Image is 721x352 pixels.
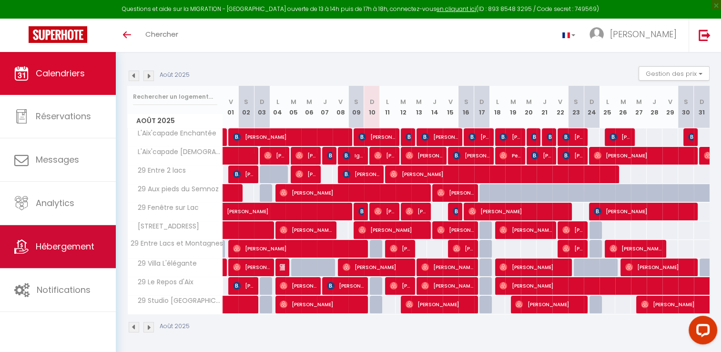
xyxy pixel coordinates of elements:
th: 17 [474,86,490,128]
span: [PERSON_NAME] [453,146,489,165]
span: [STREET_ADDRESS] [129,221,202,232]
a: [PERSON_NAME][DATE] [223,128,228,146]
th: 23 [568,86,584,128]
span: [PERSON_NAME] [531,128,536,146]
span: [PERSON_NAME] [499,128,520,146]
img: logout [699,29,711,41]
span: [PERSON_NAME] [280,184,427,202]
span: [PERSON_NAME] [390,277,411,295]
th: 22 [552,86,568,128]
span: [PERSON_NAME] [406,146,442,165]
span: [PERSON_NAME] [421,277,474,295]
span: [PERSON_NAME] [406,295,474,313]
span: [PERSON_NAME] [562,221,583,239]
span: 29 Le Repos d'Aix [129,277,196,288]
span: 29 Studio [GEOGRAPHIC_DATA] [129,296,224,306]
span: [PERSON_NAME] [562,128,583,146]
th: 18 [489,86,505,128]
span: Calendriers [36,67,85,79]
th: 30 [678,86,694,128]
abbr: L [386,97,389,106]
span: [PERSON_NAME] [625,258,693,276]
span: [PERSON_NAME] [358,128,395,146]
span: [PERSON_NAME] [406,202,427,220]
abbr: J [652,97,656,106]
span: [PERSON_NAME] [499,258,568,276]
span: Analytics [36,197,74,209]
abbr: J [323,97,327,106]
th: 08 [333,86,348,128]
span: Réservations [36,110,91,122]
span: [PERSON_NAME] [515,295,583,313]
th: 02 [238,86,254,128]
span: [PERSON_NAME] [406,128,411,146]
p: Août 2025 [160,322,190,331]
abbr: J [433,97,437,106]
th: 03 [254,86,270,128]
th: 21 [537,86,552,128]
span: [PERSON_NAME] [609,128,630,146]
abbr: S [464,97,468,106]
span: Août 2025 [128,114,223,128]
abbr: M [526,97,532,106]
abbr: M [400,97,406,106]
span: [PERSON_NAME] [264,146,285,165]
span: [PERSON_NAME] [280,277,316,295]
span: [PERSON_NAME] [280,221,332,239]
abbr: S [244,97,248,106]
span: [PERSON_NAME] [327,277,364,295]
a: [PERSON_NAME] [223,203,239,221]
span: [PERSON_NAME] [610,28,677,40]
span: [PERSON_NAME] [499,221,552,239]
span: [PERSON_NAME] [688,128,693,146]
th: 25 [599,86,615,128]
abbr: L [276,97,279,106]
span: [PERSON_NAME] [343,165,379,183]
img: ... [589,27,604,41]
abbr: L [496,97,499,106]
span: [PERSON_NAME] [374,202,395,220]
th: 16 [458,86,474,128]
th: 13 [411,86,427,128]
span: [PERSON_NAME] [437,221,474,239]
span: 29 Entre Lacs et Montagnes [129,240,223,247]
span: [PERSON_NAME] [421,258,474,276]
input: Rechercher un logement... [133,88,217,105]
th: 04 [270,86,285,128]
span: [PERSON_NAME] [453,239,474,258]
abbr: D [260,97,264,106]
span: 29 Entre 2 lacs [129,166,188,176]
span: [PERSON_NAME] [421,128,458,146]
a: ... [PERSON_NAME] [582,19,689,52]
span: Hébergement [36,240,94,252]
span: [PERSON_NAME] [374,146,395,165]
th: 06 [301,86,317,128]
th: 29 [662,86,678,128]
span: Ignace CISS [343,146,364,165]
span: [PERSON_NAME] [531,146,552,165]
abbr: M [620,97,626,106]
abbr: S [574,97,578,106]
span: 29 Aux pieds du Semnoz [129,184,221,195]
span: [PERSON_NAME] [280,295,364,313]
a: en cliquant ici [437,5,476,13]
th: 28 [647,86,662,128]
span: [PERSON_NAME] [227,197,402,216]
th: 10 [364,86,380,128]
th: 12 [396,86,411,128]
th: 27 [631,86,647,128]
th: 24 [584,86,599,128]
span: [PERSON_NAME] [343,258,411,276]
th: 31 [694,86,710,128]
th: 19 [505,86,521,128]
abbr: V [558,97,562,106]
abbr: D [589,97,594,106]
span: [PERSON_NAME] [233,258,270,276]
span: L'Aix'capade [DEMOGRAPHIC_DATA] [129,147,224,157]
span: [PERSON_NAME] [390,165,615,183]
abbr: M [636,97,641,106]
abbr: L [606,97,609,106]
span: [PERSON_NAME] [233,165,254,183]
abbr: S [684,97,688,106]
